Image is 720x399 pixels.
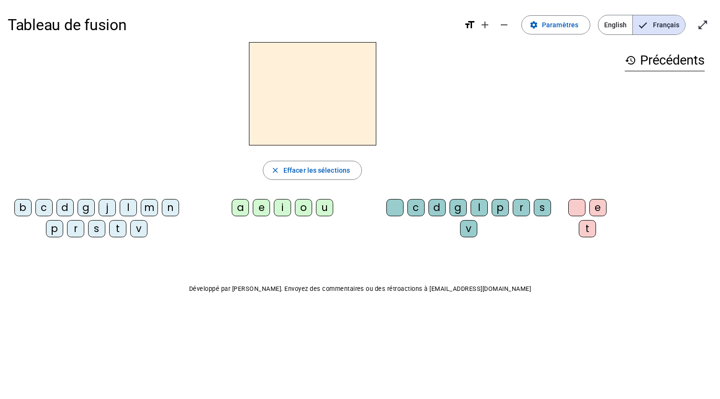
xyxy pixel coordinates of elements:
[598,15,686,35] mat-button-toggle-group: Language selection
[521,15,590,34] button: Paramètres
[130,220,147,237] div: v
[697,19,709,31] mat-icon: open_in_full
[8,283,712,295] p: Développé par [PERSON_NAME]. Envoyez des commentaires ou des rétroactions à [EMAIL_ADDRESS][DOMAI...
[263,161,362,180] button: Effacer les sélections
[274,199,291,216] div: i
[479,19,491,31] mat-icon: add
[99,199,116,216] div: j
[14,199,32,216] div: b
[56,199,74,216] div: d
[693,15,712,34] button: Entrer en plein écran
[253,199,270,216] div: e
[598,15,632,34] span: English
[625,55,636,66] mat-icon: history
[141,199,158,216] div: m
[428,199,446,216] div: d
[498,19,510,31] mat-icon: remove
[464,19,475,31] mat-icon: format_size
[67,220,84,237] div: r
[450,199,467,216] div: g
[534,199,551,216] div: s
[407,199,425,216] div: c
[625,50,705,71] h3: Précédents
[316,199,333,216] div: u
[35,199,53,216] div: c
[295,199,312,216] div: o
[589,199,607,216] div: e
[88,220,105,237] div: s
[283,165,350,176] span: Effacer les sélections
[542,19,578,31] span: Paramètres
[475,15,495,34] button: Augmenter la taille de la police
[579,220,596,237] div: t
[162,199,179,216] div: n
[232,199,249,216] div: a
[109,220,126,237] div: t
[78,199,95,216] div: g
[8,10,456,40] h1: Tableau de fusion
[529,21,538,29] mat-icon: settings
[492,199,509,216] div: p
[633,15,685,34] span: Français
[120,199,137,216] div: l
[46,220,63,237] div: p
[513,199,530,216] div: r
[271,166,280,175] mat-icon: close
[471,199,488,216] div: l
[460,220,477,237] div: v
[495,15,514,34] button: Diminuer la taille de la police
